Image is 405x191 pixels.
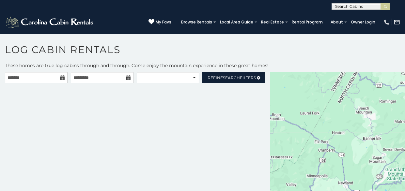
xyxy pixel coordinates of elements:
a: About [327,18,346,27]
a: Rental Program [288,18,326,27]
a: My Favs [148,19,171,25]
span: Refine Filters [208,75,256,80]
img: phone-regular-white.png [383,19,390,25]
a: Owner Login [348,18,379,27]
img: White-1-2.png [5,16,95,29]
a: RefineSearchFilters [202,72,265,83]
span: Search [223,75,240,80]
a: Browse Rentals [178,18,215,27]
span: My Favs [156,19,171,25]
a: Real Estate [258,18,287,27]
a: Local Area Guide [217,18,257,27]
img: mail-regular-white.png [394,19,400,25]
